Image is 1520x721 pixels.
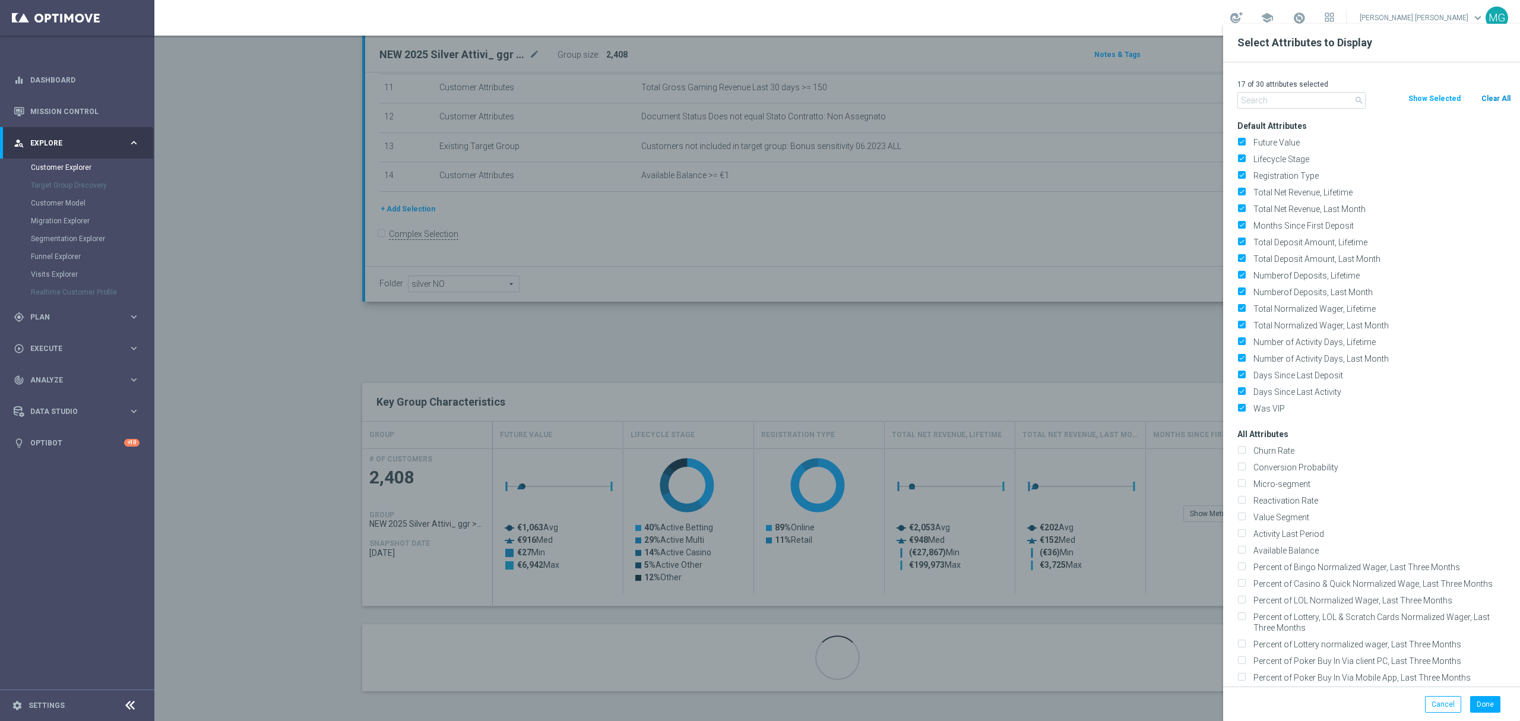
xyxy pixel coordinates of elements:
div: Plan [14,312,128,322]
button: Cancel [1425,696,1461,713]
a: Customer Explorer [31,163,123,172]
i: keyboard_arrow_right [128,406,140,417]
span: keyboard_arrow_down [1471,11,1484,24]
div: Realtime Customer Profile [31,283,153,301]
i: track_changes [14,375,24,385]
label: Churn Rate [1249,445,1511,456]
div: Target Group Discovery [31,176,153,194]
button: equalizer Dashboard [13,75,140,85]
label: Days Since Last Deposit [1249,370,1511,381]
button: track_changes Analyze keyboard_arrow_right [13,375,140,385]
button: play_circle_outline Execute keyboard_arrow_right [13,344,140,353]
label: Number of Activity Days, Last Month [1249,353,1511,364]
div: Visits Explorer [31,265,153,283]
i: search [1354,96,1364,105]
i: keyboard_arrow_right [128,343,140,354]
div: Optibot [14,427,140,458]
i: person_search [14,138,24,148]
button: Show Selected [1407,92,1462,105]
div: +10 [124,439,140,447]
div: Mission Control [14,96,140,127]
label: Total Deposit Amount, Lifetime [1249,237,1511,248]
button: Done [1470,696,1500,713]
div: Funnel Explorer [31,248,153,265]
label: Was VIP [1249,403,1511,414]
label: Registration Type [1249,170,1511,181]
button: gps_fixed Plan keyboard_arrow_right [13,312,140,322]
a: Dashboard [30,64,140,96]
label: Activity Last Period [1249,529,1511,539]
label: Total Deposit Amount, Last Month [1249,254,1511,264]
button: Mission Control [13,107,140,116]
label: Percent of Casino & Quick Normalized Wage, Last Three Months [1249,578,1511,589]
i: equalizer [14,75,24,86]
a: Mission Control [30,96,140,127]
div: Analyze [14,375,128,385]
div: MG [1486,7,1508,29]
label: Percent of Lottery, LOL & Scratch Cards Normalized Wager, Last Three Months [1249,612,1511,633]
span: Data Studio [30,408,128,415]
span: school [1261,11,1274,24]
i: gps_fixed [14,312,24,322]
i: settings [12,700,23,711]
label: Months Since First Deposit [1249,220,1511,231]
a: [PERSON_NAME] [PERSON_NAME]keyboard_arrow_down [1358,9,1486,27]
a: Segmentation Explorer [31,234,123,244]
i: lightbulb [14,438,24,448]
label: Reactivation Rate [1249,495,1511,506]
label: Future Value [1249,137,1511,148]
label: Numberof Deposits, Lifetime [1249,270,1511,281]
label: Available Balance [1249,545,1511,556]
div: lightbulb Optibot +10 [13,438,140,448]
button: Data Studio keyboard_arrow_right [13,407,140,416]
span: Analyze [30,377,128,384]
div: Customer Model [31,194,153,212]
h3: Default Attributes [1237,121,1511,131]
label: Percent of LOL Normalized Wager, Last Three Months [1249,595,1511,606]
label: Micro-segment [1249,479,1511,489]
div: Customer Explorer [31,159,153,176]
label: Conversion Probability [1249,462,1511,473]
p: 17 of 30 attributes selected [1237,80,1511,89]
button: Clear All [1480,92,1512,105]
label: Total Net Revenue, Lifetime [1249,187,1511,198]
label: Days Since Last Activity [1249,387,1511,397]
div: Dashboard [14,64,140,96]
label: Percent of Bingo Normalized Wager, Last Three Months [1249,562,1511,573]
h2: Select Attributes to Display [1237,36,1506,50]
i: keyboard_arrow_right [128,137,140,148]
div: Execute [14,343,128,354]
label: Value Segment [1249,512,1511,523]
span: Explore [30,140,128,147]
input: Search [1237,92,1366,109]
i: keyboard_arrow_right [128,374,140,385]
label: Percent of Poker Buy In Via client PC, Last Three Months [1249,656,1511,666]
button: person_search Explore keyboard_arrow_right [13,138,140,148]
div: Explore [14,138,128,148]
label: Percent of Lottery normalized wager, Last Three Months [1249,639,1511,650]
label: Total Normalized Wager, Lifetime [1249,303,1511,314]
label: Number of Activity Days, Lifetime [1249,337,1511,347]
span: Execute [30,345,128,352]
a: Customer Model [31,198,123,208]
label: Total Normalized Wager, Last Month [1249,320,1511,331]
label: Numberof Deposits, Last Month [1249,287,1511,298]
a: Visits Explorer [31,270,123,279]
div: Data Studio [14,406,128,417]
label: Percent of Poker Buy In Via Mobile App, Last Three Months [1249,672,1511,683]
span: Plan [30,314,128,321]
div: Segmentation Explorer [31,230,153,248]
i: keyboard_arrow_right [128,311,140,322]
a: Settings [28,702,65,709]
label: Total Net Revenue, Last Month [1249,204,1511,214]
h3: All Attributes [1237,429,1511,439]
a: Migration Explorer [31,216,123,226]
i: play_circle_outline [14,343,24,354]
a: Funnel Explorer [31,252,123,261]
